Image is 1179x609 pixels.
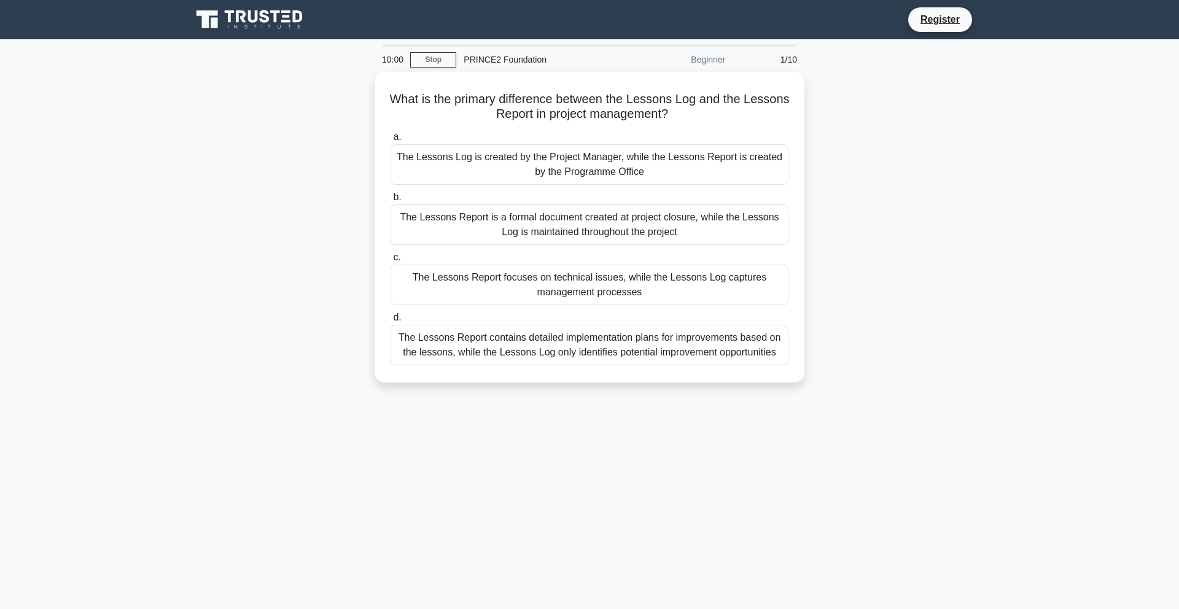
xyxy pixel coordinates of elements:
a: Stop [410,52,456,68]
span: d. [393,312,401,322]
h5: What is the primary difference between the Lessons Log and the Lessons Report in project management? [389,91,790,122]
div: The Lessons Log is created by the Project Manager, while the Lessons Report is created by the Pro... [391,144,788,185]
span: c. [393,252,400,262]
a: Register [913,12,967,27]
div: 10:00 [375,47,410,72]
div: The Lessons Report is a formal document created at project closure, while the Lessons Log is main... [391,204,788,245]
div: Beginner [625,47,733,72]
span: a. [393,131,401,142]
span: b. [393,192,401,202]
div: The Lessons Report focuses on technical issues, while the Lessons Log captures management processes [391,265,788,305]
div: PRINCE2 Foundation [456,47,625,72]
div: The Lessons Report contains detailed implementation plans for improvements based on the lessons, ... [391,325,788,365]
div: 1/10 [733,47,804,72]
